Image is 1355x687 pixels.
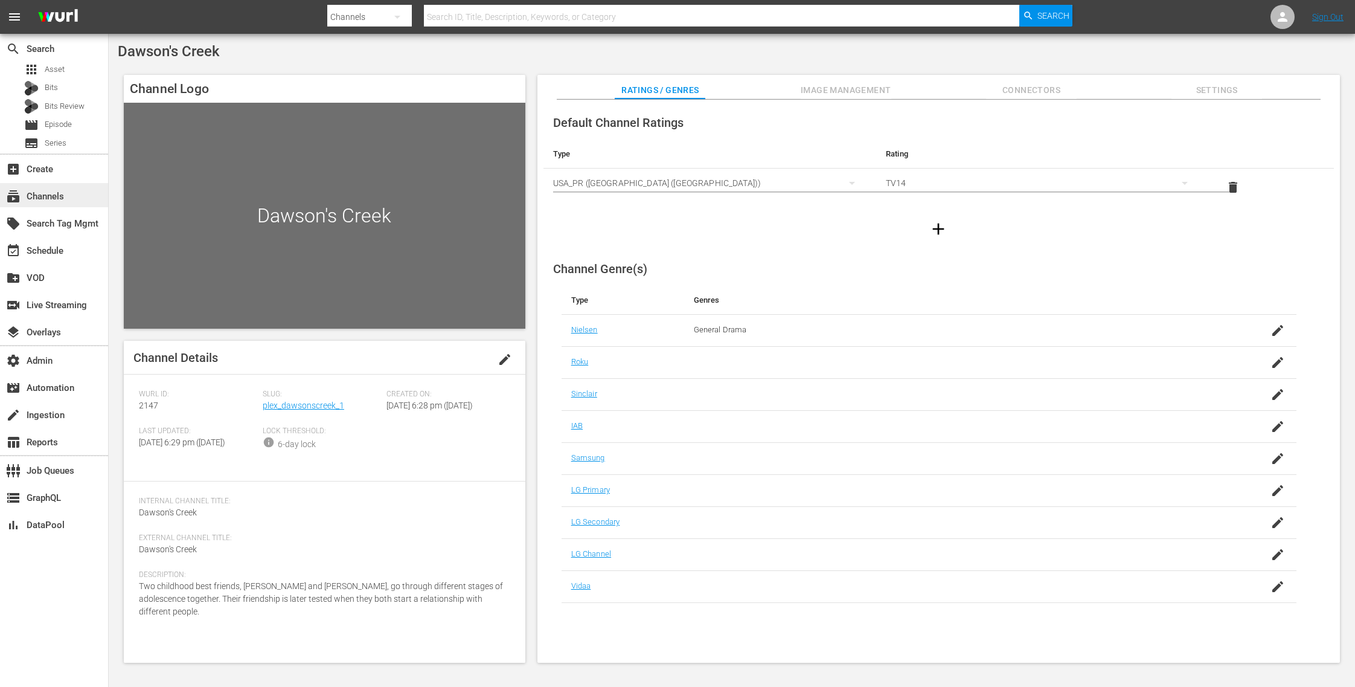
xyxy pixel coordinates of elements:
[6,162,21,176] span: Create
[24,136,39,150] span: Series
[45,82,58,94] span: Bits
[6,325,21,340] span: Overlays
[571,485,610,494] a: LG Primary
[263,427,380,436] span: Lock Threshold:
[6,435,21,450] span: Reports
[139,570,504,580] span: Description:
[571,581,591,590] a: Vidaa
[1171,83,1262,98] span: Settings
[562,286,684,315] th: Type
[139,401,158,410] span: 2147
[24,118,39,132] span: Episode
[263,390,380,399] span: Slug:
[124,75,525,103] h4: Channel Logo
[801,83,891,98] span: Image Management
[386,390,504,399] span: Created On:
[1226,180,1240,195] span: delete
[386,401,473,410] span: [DATE] 6:28 pm ([DATE])
[571,357,589,366] a: Roku
[1312,12,1344,22] a: Sign Out
[124,103,525,329] div: Dawson's Creek
[24,99,39,114] div: Bits Review
[6,42,21,56] span: Search
[263,401,344,410] a: plex_dawsonscreek_1
[6,463,21,478] span: Job Queues
[543,140,876,169] th: Type
[6,408,21,422] span: Ingestion
[139,544,197,554] span: Dawson's Creek
[6,353,21,368] span: Admin
[6,381,21,395] span: Automation
[139,390,257,399] span: Wurl ID:
[553,262,647,276] span: Channel Genre(s)
[571,389,597,398] a: Sinclair
[571,325,598,334] a: Nielsen
[139,437,225,447] span: [DATE] 6:29 pm ([DATE])
[684,286,1215,315] th: Genres
[133,350,218,365] span: Channel Details
[45,63,65,76] span: Asset
[886,166,1199,200] div: TV14
[139,534,504,543] span: External Channel Title:
[571,517,620,526] a: LG Secondary
[553,166,866,200] div: USA_PR ([GEOGRAPHIC_DATA] ([GEOGRAPHIC_DATA]))
[1019,5,1072,27] button: Search
[139,497,504,506] span: Internal Channel Title:
[6,216,21,231] span: Search Tag Mgmt
[498,352,512,367] span: edit
[6,491,21,505] span: GraphQL
[876,140,1209,169] th: Rating
[6,298,21,312] span: Live Streaming
[278,438,316,451] div: 6-day lock
[139,581,503,616] span: Two childhood best friends, [PERSON_NAME] and [PERSON_NAME], go through different stages of adole...
[139,427,257,436] span: Last Updated:
[571,421,583,430] a: IAB
[45,118,72,131] span: Episode
[615,83,705,98] span: Ratings / Genres
[6,189,21,204] span: Channels
[6,271,21,285] span: VOD
[139,508,197,517] span: Dawson's Creek
[1037,5,1069,27] span: Search
[1219,173,1248,202] button: delete
[45,137,66,149] span: Series
[571,453,605,462] a: Samsung
[263,436,275,448] span: info
[986,83,1077,98] span: Connectors
[118,43,220,60] span: Dawson's Creek
[24,81,39,95] div: Bits
[24,62,39,77] span: Asset
[45,100,85,112] span: Bits Review
[571,549,611,558] a: LG Channel
[29,3,87,31] img: ans4CAIJ8jUAAAAAAAAAAAAAAAAAAAAAAAAgQb4GAAAAAAAAAAAAAAAAAAAAAAAAJMjXAAAAAAAAAAAAAAAAAAAAAAAAgAT5G...
[490,345,519,374] button: edit
[543,140,1334,206] table: simple table
[6,518,21,532] span: DataPool
[553,115,684,130] span: Default Channel Ratings
[6,244,21,258] span: Schedule
[7,10,22,24] span: menu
